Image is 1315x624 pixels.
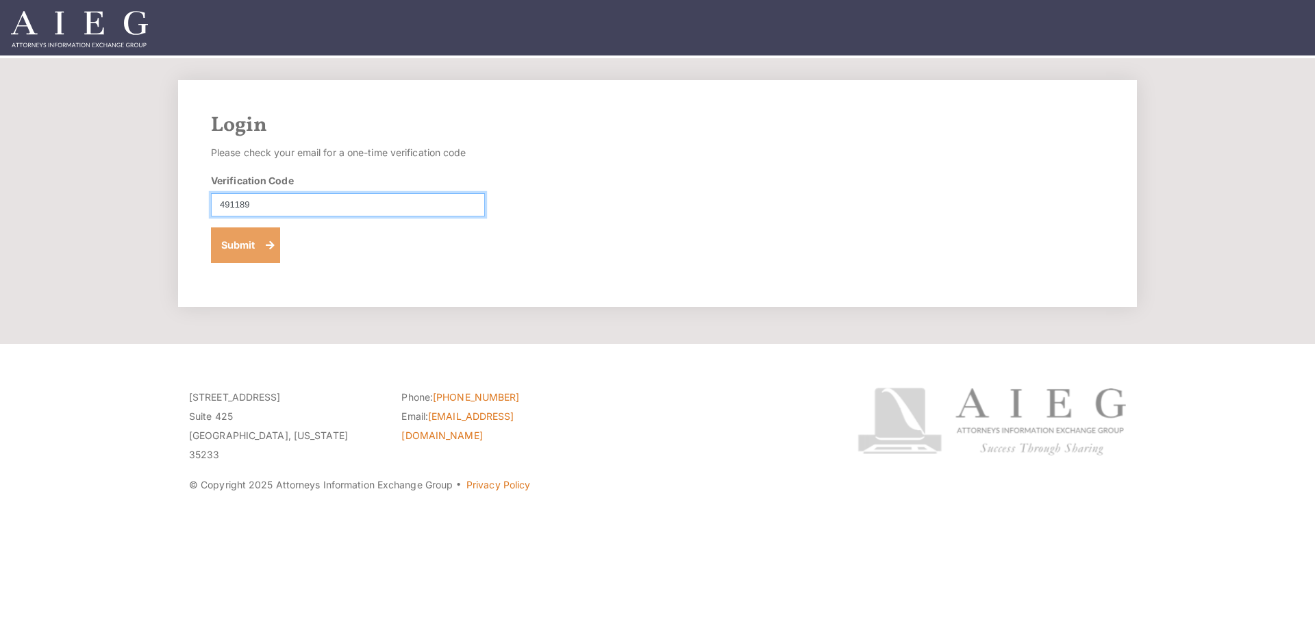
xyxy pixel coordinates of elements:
[189,475,806,495] p: © Copyright 2025 Attorneys Information Exchange Group
[211,113,1104,138] h2: Login
[401,410,514,441] a: [EMAIL_ADDRESS][DOMAIN_NAME]
[211,143,485,162] p: Please check your email for a one-time verification code
[211,227,280,263] button: Submit
[466,479,530,490] a: Privacy Policy
[857,388,1126,455] img: Attorneys Information Exchange Group logo
[401,407,593,445] li: Email:
[455,484,462,491] span: ·
[211,173,294,188] label: Verification Code
[11,11,148,47] img: Attorneys Information Exchange Group
[401,388,593,407] li: Phone:
[189,388,381,464] p: [STREET_ADDRESS] Suite 425 [GEOGRAPHIC_DATA], [US_STATE] 35233
[433,391,519,403] a: [PHONE_NUMBER]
